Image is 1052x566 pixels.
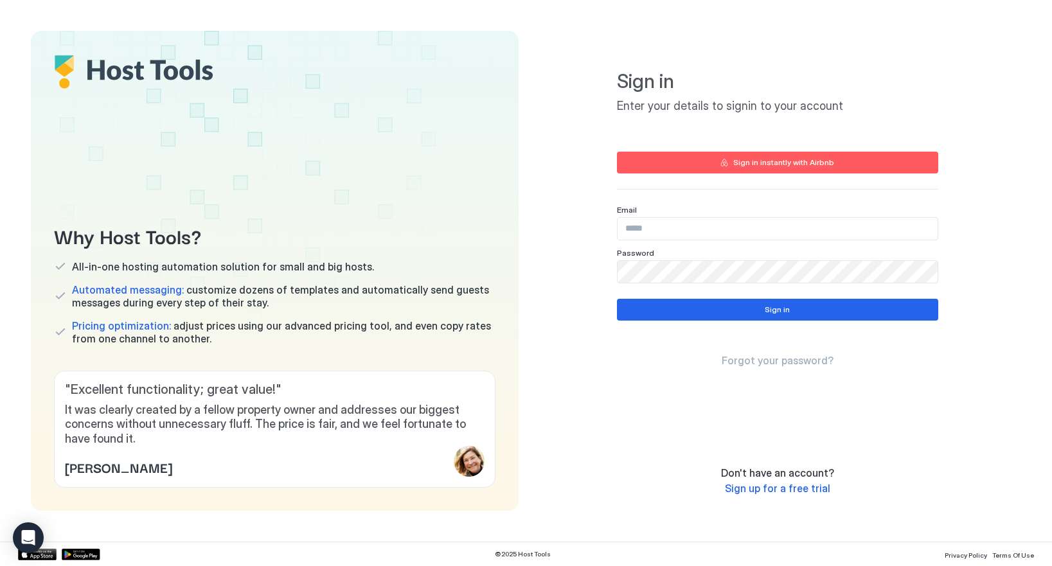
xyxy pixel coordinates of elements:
div: Open Intercom Messenger [13,522,44,553]
span: Email [617,205,637,215]
div: profile [454,446,485,477]
span: customize dozens of templates and automatically send guests messages during every step of their s... [72,283,495,309]
span: All-in-one hosting automation solution for small and big hosts. [72,260,374,273]
span: Pricing optimization: [72,319,171,332]
a: Terms Of Use [992,547,1034,561]
a: Sign up for a free trial [725,482,830,495]
span: [PERSON_NAME] [65,457,172,477]
span: Enter your details to signin to your account [617,99,938,114]
span: It was clearly created by a fellow property owner and addresses our biggest concerns without unne... [65,403,485,447]
a: Privacy Policy [945,547,987,561]
span: Privacy Policy [945,551,987,559]
input: Input Field [618,261,938,283]
div: Sign in [765,304,790,315]
span: Terms Of Use [992,551,1034,559]
span: Sign in [617,69,938,94]
a: Forgot your password? [722,354,834,367]
span: Automated messaging: [72,283,184,296]
div: Sign in instantly with Airbnb [733,157,834,168]
span: " Excellent functionality; great value! " [65,382,485,398]
span: Don't have an account? [721,466,834,479]
span: © 2025 Host Tools [495,550,551,558]
span: Why Host Tools? [54,221,495,250]
button: Sign in [617,299,938,321]
span: Password [617,248,654,258]
button: Sign in instantly with Airbnb [617,152,938,173]
a: App Store [18,549,57,560]
input: Input Field [618,218,938,240]
span: adjust prices using our advanced pricing tool, and even copy rates from one channel to another. [72,319,495,345]
span: Forgot your password? [722,354,834,367]
a: Google Play Store [62,549,100,560]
